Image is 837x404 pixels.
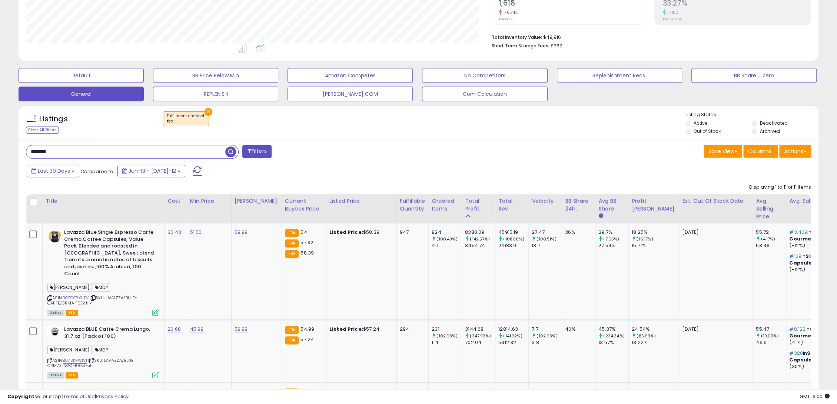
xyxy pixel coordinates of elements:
[400,326,423,333] div: 294
[598,326,628,333] div: 45.37%
[300,326,314,333] span: 54.99
[760,128,780,134] label: Archived
[329,229,363,236] b: Listed Price:
[235,326,248,333] a: 59.99
[557,68,682,83] button: Replenishment Recs.
[637,333,655,339] small: (85.63%)
[47,326,159,377] div: ASIN:
[603,333,624,339] small: (234.34%)
[492,32,806,41] li: $49,916
[503,236,524,242] small: (108.86%)
[470,236,489,242] small: (142.57%)
[760,120,788,126] label: Deactivated
[300,229,307,236] span: 54
[38,167,70,175] span: Last 30 Days
[598,339,628,346] div: 13.57%
[756,242,786,249] div: 53.49
[167,326,181,333] a: 26.68
[551,42,562,49] span: $362
[242,145,271,158] button: Filters
[632,242,679,249] div: 15.71%
[19,87,144,101] button: General
[565,197,592,213] div: BB Share 24h.
[748,148,771,155] span: Columns
[532,229,562,236] div: 27.47
[465,197,492,213] div: Total Profit
[779,145,811,158] button: Actions
[492,34,542,40] b: Total Inventory Value:
[167,229,181,236] a: 30.43
[465,326,495,333] div: 3144.68
[47,326,62,336] img: 315v4gyblOL._SL40_.jpg
[27,165,79,177] button: Last 30 Days
[64,326,154,341] b: Lavazza BLUE Caffe Crema Lungo, 31.7 oz (Pack of 100)
[685,111,818,118] p: Listing States:
[502,10,518,15] small: -8.74%
[761,236,775,242] small: (4.17%)
[285,197,323,213] div: Current Buybox Price
[153,68,278,83] button: BB Price Below Min
[7,393,34,400] strong: Copyright
[761,333,778,339] small: (19.03%)
[66,310,78,316] span: FBA
[498,326,528,333] div: 12814.63
[288,87,413,101] button: [PERSON_NAME] COM
[682,197,750,205] div: Est. Out Of Stock Date
[285,229,299,237] small: FBA
[19,68,144,83] button: Default
[300,336,314,343] span: 57.24
[432,197,459,213] div: Ordered Items
[47,295,137,306] span: | SKU: LAVAZZA/BLUE-CAFFE/CRMA-100ct-x1
[694,120,707,126] label: Active
[63,357,87,364] a: B07SKRW1V1
[537,333,557,339] small: (102.63%)
[129,167,176,175] span: Jun-13 - [DATE]-12
[288,68,413,83] button: Amazon Competes
[329,326,391,333] div: $57.24
[532,339,562,346] div: 3.8
[63,393,95,400] a: Terms of Use
[205,108,212,116] button: ×
[93,283,110,292] span: MDP
[598,213,603,219] small: Avg BB Share.
[235,229,248,236] a: 59.99
[666,10,678,15] small: 7.15%
[93,346,110,354] span: MDP
[47,229,62,244] img: 414St+ypW-L._SL40_.jpg
[47,283,92,292] span: [PERSON_NAME]
[743,145,778,158] button: Columns
[436,333,457,339] small: (102.63%)
[499,17,515,21] small: Prev: 1,773
[7,393,129,400] div: seller snap | |
[598,242,628,249] div: 27.59%
[532,242,562,249] div: 13.7
[432,242,462,249] div: 411
[465,229,495,236] div: 8380.09
[789,253,801,260] span: #169
[422,68,547,83] button: No Competitors
[532,326,562,333] div: 7.7
[96,393,129,400] a: Privacy Policy
[789,350,803,357] span: #320
[300,239,313,246] span: 57.92
[662,17,681,21] small: Prev: 31.05%
[47,372,64,378] span: All listings currently available for purchase on Amazon
[749,184,811,191] div: Displaying 1 to 11 of 11 items
[167,119,205,124] div: fba
[300,249,314,256] span: 58.39
[632,229,679,236] div: 18.25%
[691,68,817,83] button: BB Share = Zero
[498,339,528,346] div: 5312.32
[789,229,807,236] span: #3,409
[789,326,806,333] span: #8,123
[329,326,363,333] b: Listed Price:
[422,87,547,101] button: Com Calculation
[153,87,278,101] button: REPLENISH
[400,229,423,236] div: 947
[80,168,114,175] span: Compared to:
[756,326,786,333] div: 55.47
[694,128,721,134] label: Out of Stock
[285,239,299,248] small: FBA
[565,229,589,236] div: 36%
[800,393,830,400] span: 2025-08-12 16:00 GMT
